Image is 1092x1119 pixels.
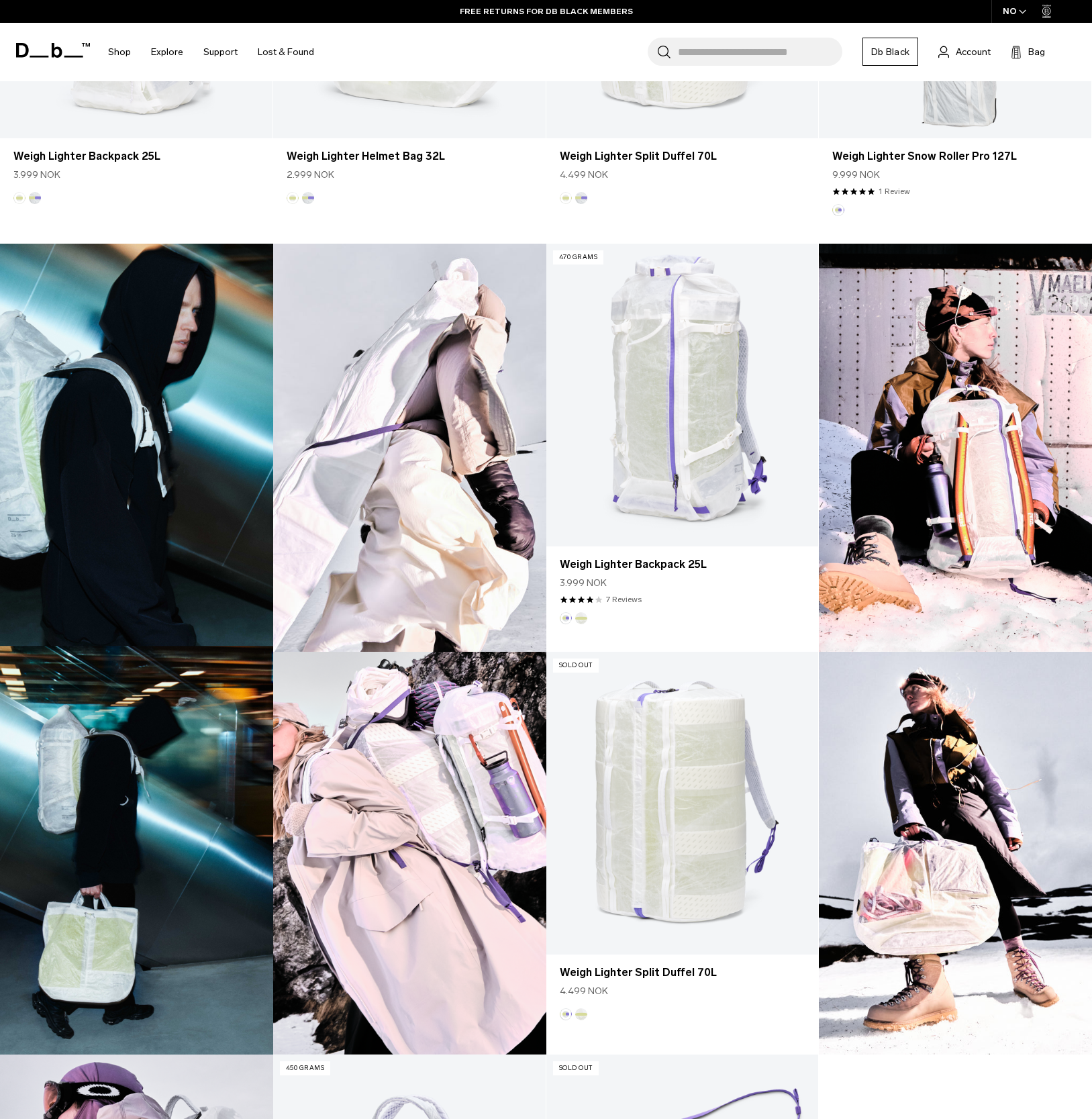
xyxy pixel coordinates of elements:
p: 450 grams [280,1061,331,1075]
a: Support [203,28,238,76]
span: 2.999 NOK [287,168,334,182]
a: Weigh Lighter Backpack 25L [560,556,805,573]
button: Diffusion [287,192,299,204]
a: Account [938,44,991,60]
img: Content block image [819,244,1092,652]
a: Db Black [862,38,918,66]
a: Lost & Found [258,28,314,76]
a: Weigh Lighter Snow Roller Pro 127L [832,148,1078,164]
a: Shop [108,28,131,76]
p: Sold Out [553,659,599,673]
a: Weigh Lighter Split Duffel 70L [560,148,805,164]
a: 7 reviews [606,593,642,605]
button: Diffusion [575,612,587,624]
img: Content block image [819,652,1092,1055]
button: Aurora [560,612,572,624]
a: Weigh Lighter Backpack 25L [13,148,259,164]
button: Diffusion [575,1008,587,1020]
button: Diffusion [13,192,26,204]
button: Aurora [575,192,587,204]
span: Bag [1028,45,1045,59]
button: Diffusion [560,192,572,204]
span: 3.999 NOK [560,576,607,590]
p: 470 grams [553,250,604,264]
span: 4.499 NOK [560,168,608,182]
button: Bag [1011,44,1045,60]
img: Content block image [273,652,546,1055]
button: Aurora [832,204,844,216]
a: Weigh Lighter Backpack 25L [546,244,819,546]
button: Aurora [560,1008,572,1020]
span: 3.999 NOK [13,168,60,182]
span: 9.999 NOK [832,168,880,182]
span: Account [956,45,991,59]
button: Aurora [302,192,314,204]
nav: Main Navigation [98,23,324,81]
a: 1 reviews [879,185,910,197]
img: Content block image [273,244,546,652]
span: 4.499 NOK [560,984,608,998]
p: Sold Out [553,1061,599,1075]
button: Aurora [29,192,41,204]
a: Weigh Lighter Split Duffel 70L [560,965,805,981]
a: Weigh Lighter Helmet Bag 32L [287,148,532,164]
a: FREE RETURNS FOR DB BLACK MEMBERS [460,5,633,17]
a: Weigh Lighter Split Duffel 70L [546,652,819,955]
a: Explore [151,28,183,76]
